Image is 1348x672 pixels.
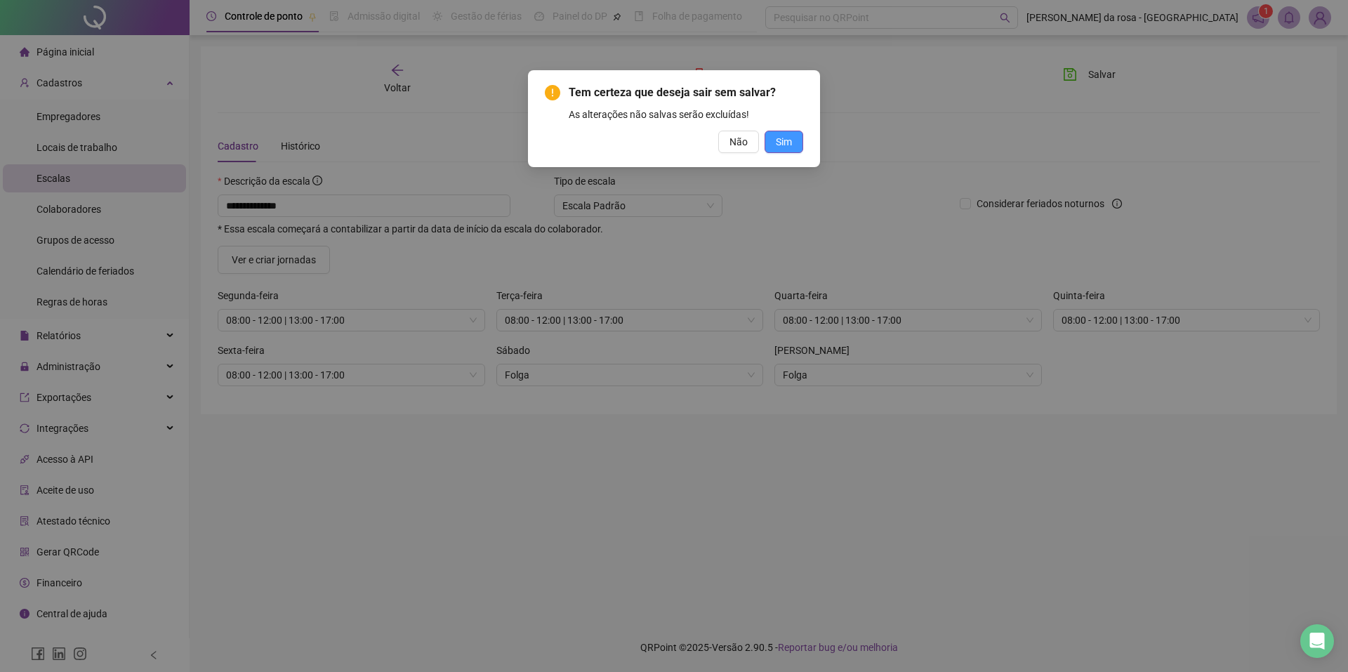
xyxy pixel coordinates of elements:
span: Não [729,134,748,150]
span: exclamation-circle [545,85,560,100]
span: As alterações não salvas serão excluídas! [569,109,749,120]
span: Sim [776,134,792,150]
button: Sim [765,131,803,153]
div: Open Intercom Messenger [1300,624,1334,658]
span: Tem certeza que deseja sair sem salvar? [569,86,776,99]
button: Não [718,131,759,153]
